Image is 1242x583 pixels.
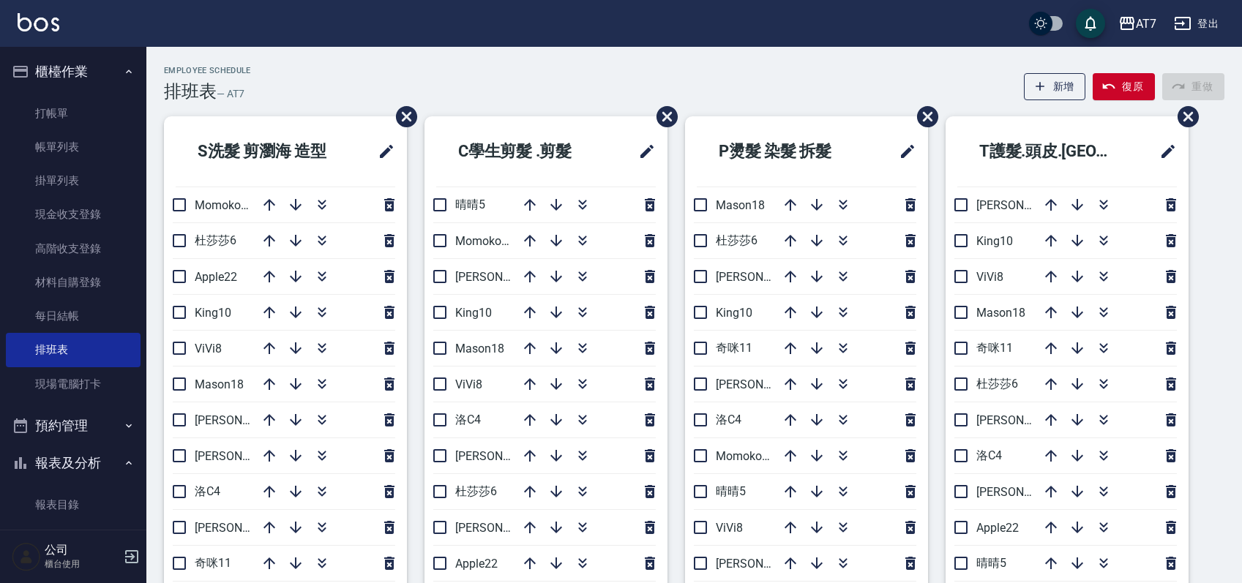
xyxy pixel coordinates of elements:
[6,299,141,333] a: 每日結帳
[195,413,289,427] span: [PERSON_NAME]9
[164,66,251,75] h2: Employee Schedule
[6,198,141,231] a: 現金收支登錄
[6,407,141,445] button: 預約管理
[629,134,656,169] span: 修改班表的標題
[195,270,237,284] span: Apple22
[6,53,141,91] button: 櫃檯作業
[976,556,1006,570] span: 晴晴5
[195,198,254,212] span: Momoko12
[906,95,940,138] span: 刪除班表
[6,333,141,366] a: 排班表
[217,86,244,102] h6: — AT7
[1151,134,1177,169] span: 修改班表的標題
[436,125,611,178] h2: C學生剪髮 .剪髮
[716,521,743,535] span: ViVi8
[195,556,231,570] span: 奇咪11
[646,95,680,138] span: 刪除班表
[1024,73,1086,100] button: 新增
[455,270,550,284] span: [PERSON_NAME]9
[716,341,752,355] span: 奇咪11
[455,413,481,426] span: 洛C4
[1076,9,1105,38] button: save
[697,125,872,178] h2: P燙髮 染髮 拆髮
[957,125,1140,178] h2: T護髮.頭皮.[GEOGRAPHIC_DATA]
[6,164,141,198] a: 掛單列表
[455,198,485,211] span: 晴晴5
[6,266,141,299] a: 材料自購登錄
[6,232,141,266] a: 高階收支登錄
[455,484,497,498] span: 杜莎莎6
[45,543,119,557] h5: 公司
[164,81,217,102] h3: 排班表
[1093,73,1155,100] button: 復原
[976,341,1013,355] span: 奇咪11
[195,484,220,498] span: 洛C4
[385,95,419,138] span: 刪除班表
[18,13,59,31] img: Logo
[6,130,141,164] a: 帳單列表
[976,234,1013,248] span: King10
[890,134,916,169] span: 修改班表的標題
[1168,10,1224,37] button: 登出
[12,542,41,571] img: Person
[1167,95,1201,138] span: 刪除班表
[976,377,1018,391] span: 杜莎莎6
[976,485,1071,499] span: [PERSON_NAME]7
[455,342,504,356] span: Mason18
[455,377,482,391] span: ViVi8
[976,413,1071,427] span: [PERSON_NAME]9
[45,557,119,571] p: 櫃台使用
[369,134,395,169] span: 修改班表的標題
[976,198,1071,212] span: [PERSON_NAME]2
[195,342,222,356] span: ViVi8
[176,125,359,178] h2: S洗髮 剪瀏海 造型
[195,233,236,247] span: 杜莎莎6
[1136,15,1156,33] div: AT7
[976,270,1003,284] span: ViVi8
[716,449,775,463] span: Momoko12
[716,198,765,212] span: Mason18
[716,557,810,571] span: [PERSON_NAME]2
[6,367,141,401] a: 現場電腦打卡
[195,521,289,535] span: [PERSON_NAME]2
[976,306,1025,320] span: Mason18
[1112,9,1162,39] button: AT7
[716,270,810,284] span: [PERSON_NAME]9
[6,488,141,522] a: 報表目錄
[455,449,550,463] span: [PERSON_NAME]2
[716,306,752,320] span: King10
[455,557,498,571] span: Apple22
[976,448,1002,462] span: 洛C4
[716,377,810,391] span: [PERSON_NAME]7
[195,449,289,463] span: [PERSON_NAME]7
[6,444,141,482] button: 報表及分析
[195,306,231,320] span: King10
[195,377,244,391] span: Mason18
[455,234,515,248] span: Momoko12
[716,233,757,247] span: 杜莎莎6
[716,484,746,498] span: 晴晴5
[6,97,141,130] a: 打帳單
[455,521,550,535] span: [PERSON_NAME]7
[976,521,1019,535] span: Apple22
[455,306,492,320] span: King10
[716,413,741,426] span: 洛C4
[6,522,141,555] a: 店家日報表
